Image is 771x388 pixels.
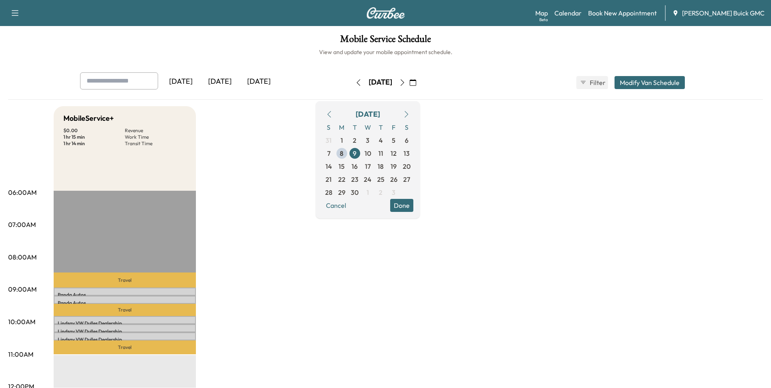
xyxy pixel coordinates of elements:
span: 3 [392,187,395,197]
p: Panda Autos [58,300,192,306]
span: 7 [327,148,330,158]
p: $ 0.00 [63,127,125,134]
span: 19 [391,161,397,171]
h5: MobileService+ [63,113,114,124]
button: Filter [576,76,608,89]
span: 5 [392,135,395,145]
a: Book New Appointment [588,8,657,18]
span: 30 [351,187,358,197]
span: 22 [338,174,345,184]
button: Modify Van Schedule [615,76,685,89]
span: 27 [403,174,410,184]
span: T [374,121,387,134]
span: F [387,121,400,134]
span: 9 [353,148,356,158]
p: 06:00AM [8,187,37,197]
span: 13 [404,148,410,158]
img: Curbee Logo [366,7,405,19]
span: T [348,121,361,134]
span: [PERSON_NAME] Buick GMC [682,8,764,18]
span: S [400,121,413,134]
div: [DATE] [356,109,380,120]
span: 28 [325,187,332,197]
span: 24 [364,174,371,184]
span: Filter [590,78,604,87]
span: 14 [326,161,332,171]
span: 2 [353,135,356,145]
span: 26 [390,174,397,184]
h1: Mobile Service Schedule [8,34,763,48]
p: 07:00AM [8,220,36,229]
span: 25 [377,174,384,184]
div: [DATE] [239,72,278,91]
span: 4 [379,135,383,145]
span: 3 [366,135,369,145]
p: Lindsay VW Dulles Dealership [58,320,192,327]
p: 09:00AM [8,284,37,294]
p: Revenue [125,127,186,134]
p: 1 hr 14 min [63,140,125,147]
span: 8 [340,148,343,158]
span: 23 [351,174,358,184]
span: M [335,121,348,134]
span: 10 [365,148,371,158]
p: Travel [54,340,196,354]
p: Panda Autos [58,292,192,298]
p: Transit Time [125,140,186,147]
div: Beta [539,17,548,23]
a: MapBeta [535,8,548,18]
p: Lindsay VW Dulles Dealership [58,336,192,343]
div: [DATE] [161,72,200,91]
span: 1 [367,187,369,197]
p: Work Time [125,134,186,140]
button: Done [390,199,413,212]
span: 6 [405,135,408,145]
span: 1 [341,135,343,145]
span: W [361,121,374,134]
span: 20 [403,161,410,171]
span: S [322,121,335,134]
span: 15 [339,161,345,171]
span: 2 [379,187,382,197]
p: Travel [54,272,196,287]
span: 11 [378,148,383,158]
p: 10:00AM [8,317,35,327]
span: 21 [326,174,332,184]
p: 11:00AM [8,349,33,359]
span: 18 [378,161,384,171]
span: 31 [326,135,332,145]
div: [DATE] [200,72,239,91]
span: 12 [391,148,397,158]
h6: View and update your mobile appointment schedule. [8,48,763,56]
a: Calendar [554,8,582,18]
p: Lindsay VW Dulles Dealership [58,328,192,335]
span: 29 [338,187,345,197]
p: 08:00AM [8,252,37,262]
button: Cancel [322,199,350,212]
p: Travel [54,304,196,316]
span: 17 [365,161,371,171]
span: 16 [352,161,358,171]
p: 1 hr 15 min [63,134,125,140]
div: [DATE] [369,77,392,87]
